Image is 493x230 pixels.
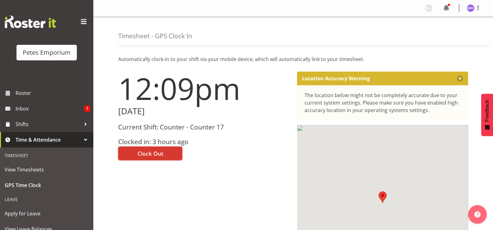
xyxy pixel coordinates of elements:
[2,206,92,221] a: Apply for Leave
[137,149,163,157] span: Clock Out
[84,106,90,112] span: 1
[2,177,92,193] a: GPS Time Clock
[16,135,81,144] span: Time & Attendance
[118,32,192,40] h4: Timesheet - GPS Clock In
[2,162,92,177] a: View Timesheets
[2,149,92,162] div: Timesheet
[16,120,81,129] span: Shifts
[16,88,90,98] span: Roster
[474,211,481,218] img: help-xxl-2.png
[118,72,290,105] h1: 12:09pm
[5,165,89,174] span: View Timesheets
[5,16,56,28] img: Rosterit website logo
[118,124,290,131] h3: Current Shift: Counter - Counter 17
[16,104,84,113] span: Inbox
[2,193,92,206] div: Leave
[305,92,461,114] div: The location below might not be completely accurate due to your current system settings. Please m...
[467,4,474,12] img: mackenzie-halford4471.jpg
[481,94,493,136] button: Feedback - Show survey
[23,48,71,57] div: Petes Emporium
[457,75,463,82] button: Close message
[118,138,290,145] h3: Clocked in: 3 hours ago
[302,75,370,82] p: Location Accuracy Warning
[118,106,290,116] h2: [DATE]
[118,55,468,63] p: Automatically clock-in to your shift via your mobile device, which will automatically link to you...
[484,100,490,122] span: Feedback
[5,181,89,190] span: GPS Time Clock
[118,147,182,160] button: Clock Out
[5,209,89,218] span: Apply for Leave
